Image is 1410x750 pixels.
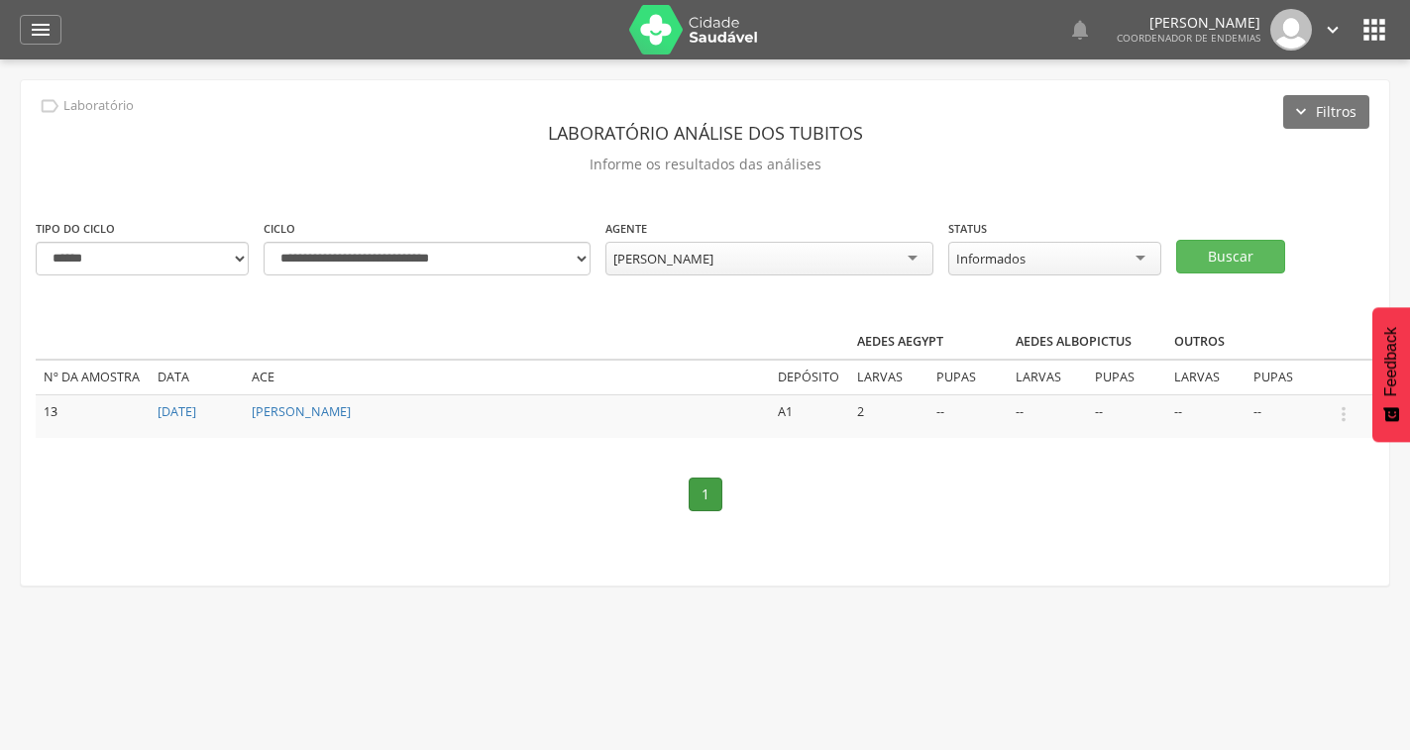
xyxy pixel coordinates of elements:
label: Tipo do ciclo [36,221,115,237]
td: Larvas [849,360,928,394]
td: Pupas [1246,360,1325,394]
i:  [1322,19,1344,41]
i:  [39,95,60,117]
label: Agente [605,221,647,237]
label: Ciclo [264,221,295,237]
td: Pupas [928,360,1008,394]
td: -- [928,394,1008,437]
button: Buscar [1176,240,1285,273]
span: Feedback [1382,327,1400,396]
i:  [1333,403,1355,425]
td: -- [1166,394,1246,437]
span: Coordenador de Endemias [1117,31,1260,45]
td: Larvas [1166,360,1246,394]
td: Depósito [770,360,849,394]
button: Feedback - Mostrar pesquisa [1372,307,1410,442]
header: Laboratório análise dos tubitos [36,115,1374,151]
i:  [1358,14,1390,46]
td: Nº da amostra [36,360,150,394]
th: Aedes aegypt [849,325,1008,360]
td: 13 [36,394,150,437]
label: Status [948,221,987,237]
th: Aedes albopictus [1008,325,1166,360]
p: Laboratório [63,98,134,114]
a:  [20,15,61,45]
i:  [1068,18,1092,42]
td: Pupas [1087,360,1166,394]
a:  [1322,9,1344,51]
td: 2 [849,394,928,437]
p: [PERSON_NAME] [1117,16,1260,30]
td: ACE [244,360,770,394]
td: Data [150,360,244,394]
i:  [29,18,53,42]
p: Informe os resultados das análises [36,151,1374,178]
a:  [1068,9,1092,51]
td: A1 [770,394,849,437]
a: 1 [689,478,722,511]
a: [PERSON_NAME] [252,403,351,420]
td: Larvas [1008,360,1087,394]
td: -- [1087,394,1166,437]
td: -- [1008,394,1087,437]
div: [PERSON_NAME] [613,250,713,268]
td: -- [1246,394,1325,437]
button: Filtros [1283,95,1369,129]
div: Informados [956,250,1026,268]
th: Outros [1166,325,1325,360]
a: [DATE] [158,403,196,420]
